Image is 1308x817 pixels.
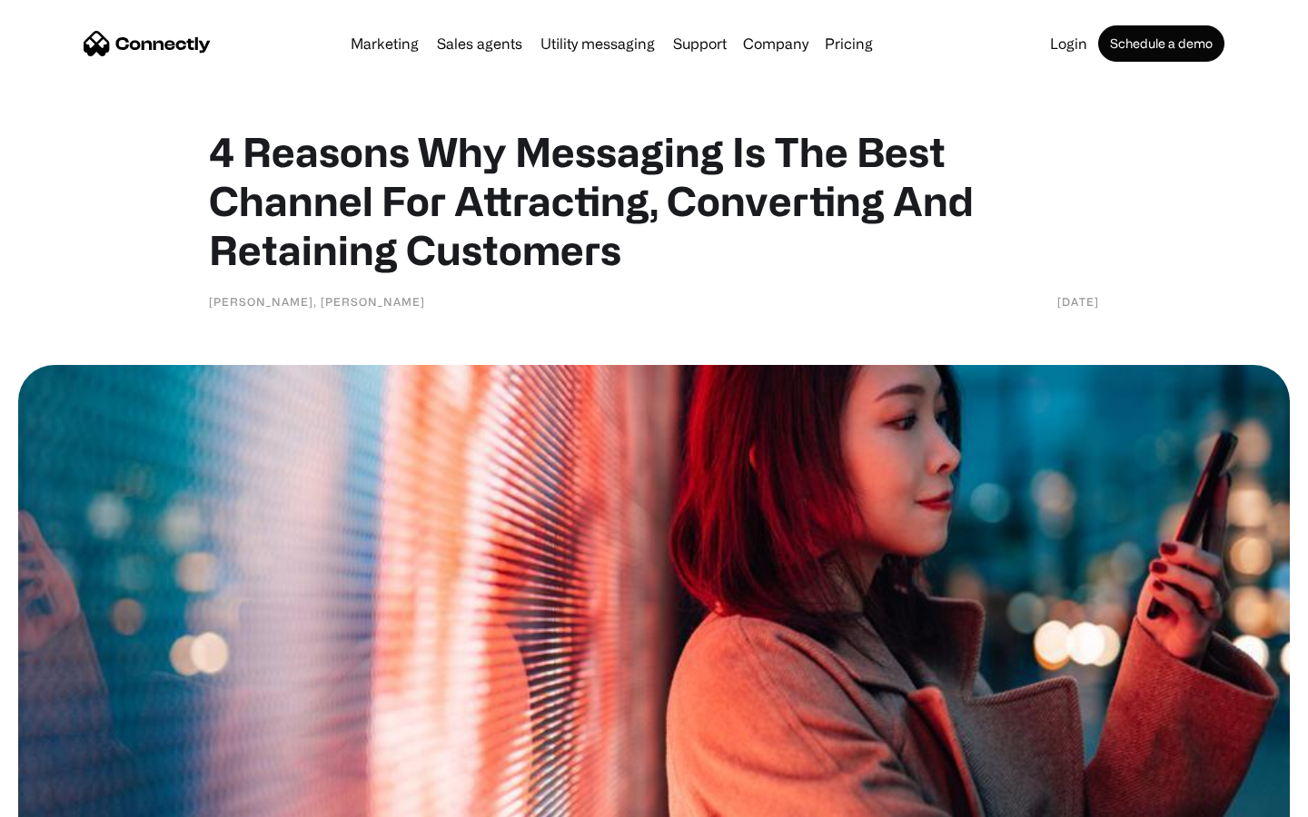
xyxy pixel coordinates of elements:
a: Utility messaging [533,36,662,51]
aside: Language selected: English [18,785,109,811]
a: Sales agents [430,36,530,51]
a: home [84,30,211,57]
h1: 4 Reasons Why Messaging Is The Best Channel For Attracting, Converting And Retaining Customers [209,127,1099,274]
div: Company [743,31,808,56]
a: Login [1043,36,1095,51]
div: [DATE] [1057,292,1099,310]
div: [PERSON_NAME], [PERSON_NAME] [209,292,425,310]
ul: Language list [36,785,109,811]
div: Company [738,31,814,56]
a: Pricing [817,36,880,51]
a: Schedule a demo [1098,25,1224,62]
a: Marketing [343,36,426,51]
a: Support [666,36,734,51]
